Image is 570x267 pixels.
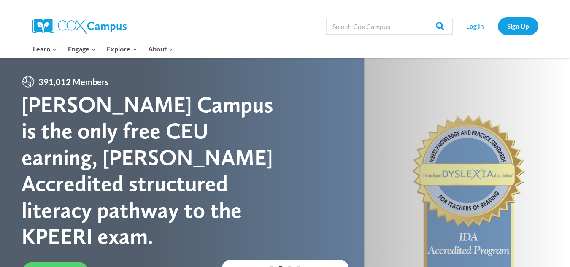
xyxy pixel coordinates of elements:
[28,40,179,58] nav: Primary Navigation
[33,43,57,54] span: Learn
[498,17,538,35] a: Sign Up
[107,43,137,54] span: Explore
[148,43,173,54] span: About
[457,17,538,35] nav: Secondary Navigation
[326,18,453,35] input: Search Cox Campus
[32,19,127,34] img: Cox Campus
[35,75,112,89] span: 391,012 Members
[457,17,494,35] a: Log In
[68,43,96,54] span: Engage
[22,92,285,249] div: [PERSON_NAME] Campus is the only free CEU earning, [PERSON_NAME] Accredited structured literacy p...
